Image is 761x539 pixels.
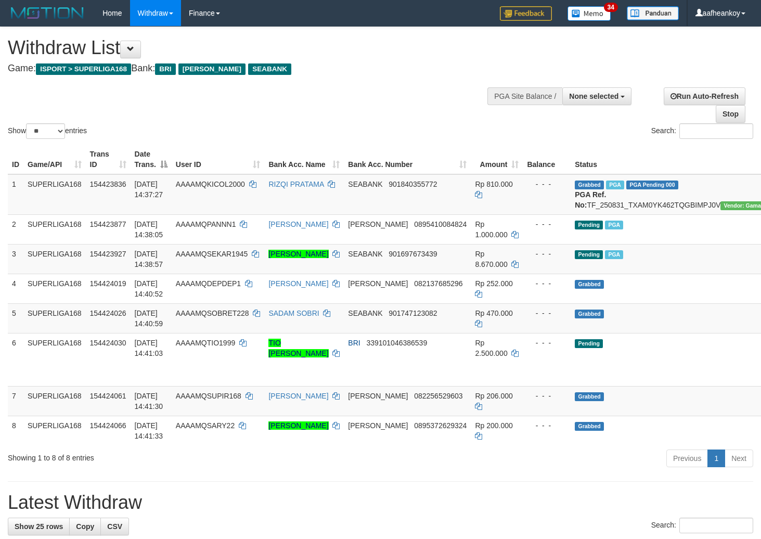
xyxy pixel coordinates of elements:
[389,309,437,317] span: Copy 901747123082 to clipboard
[348,279,408,288] span: [PERSON_NAME]
[36,63,131,75] span: ISPORT > SUPERLIGA168
[8,303,23,333] td: 5
[606,181,624,189] span: Marked by aafsengchandara
[23,214,86,244] td: SUPERLIGA168
[8,63,497,74] h4: Game: Bank:
[8,518,70,535] a: Show 25 rows
[651,123,753,139] label: Search:
[268,309,319,317] a: SADAM SOBRI
[23,274,86,303] td: SUPERLIGA168
[8,5,87,21] img: MOTION_logo.png
[176,180,245,188] span: AAAAMQKICOL2000
[86,145,131,174] th: Trans ID: activate to sort column ascending
[575,250,603,259] span: Pending
[8,448,309,463] div: Showing 1 to 8 of 8 entries
[8,244,23,274] td: 3
[664,87,745,105] a: Run Auto-Refresh
[414,220,467,228] span: Copy 0895410084824 to clipboard
[567,6,611,21] img: Button%20Memo.svg
[500,6,552,21] img: Feedback.jpg
[90,220,126,228] span: 154423877
[475,279,512,288] span: Rp 252.000
[414,421,467,430] span: Copy 0895372629324 to clipboard
[725,450,753,467] a: Next
[135,180,163,199] span: [DATE] 14:37:27
[268,339,328,357] a: TIO [PERSON_NAME]
[268,250,328,258] a: [PERSON_NAME]
[475,180,512,188] span: Rp 810.000
[69,518,101,535] a: Copy
[176,392,241,400] span: AAAAMQSUPIR168
[575,181,604,189] span: Grabbed
[23,145,86,174] th: Game/API: activate to sort column ascending
[8,214,23,244] td: 2
[8,174,23,215] td: 1
[100,518,129,535] a: CSV
[135,392,163,410] span: [DATE] 14:41:30
[716,105,745,123] a: Stop
[348,180,382,188] span: SEABANK
[348,339,360,347] span: BRI
[135,279,163,298] span: [DATE] 14:40:52
[604,3,618,12] span: 34
[527,391,566,401] div: - - -
[23,333,86,386] td: SUPERLIGA168
[527,338,566,348] div: - - -
[268,392,328,400] a: [PERSON_NAME]
[15,522,63,531] span: Show 25 rows
[348,309,382,317] span: SEABANK
[8,333,23,386] td: 6
[90,279,126,288] span: 154424019
[23,386,86,416] td: SUPERLIGA168
[679,123,753,139] input: Search:
[8,386,23,416] td: 7
[8,492,753,513] h1: Latest Withdraw
[575,392,604,401] span: Grabbed
[475,392,512,400] span: Rp 206.000
[575,422,604,431] span: Grabbed
[76,522,94,531] span: Copy
[23,303,86,333] td: SUPERLIGA168
[176,309,249,317] span: AAAAMQSOBRET228
[626,181,678,189] span: PGA Pending
[268,180,324,188] a: RIZQI PRATAMA
[575,190,606,209] b: PGA Ref. No:
[475,220,507,239] span: Rp 1.000.000
[26,123,65,139] select: Showentries
[575,280,604,289] span: Grabbed
[90,392,126,400] span: 154424061
[475,421,512,430] span: Rp 200.000
[605,221,623,229] span: Marked by aafounsreynich
[107,522,122,531] span: CSV
[575,221,603,229] span: Pending
[90,339,126,347] span: 154424030
[8,274,23,303] td: 4
[8,145,23,174] th: ID
[176,279,241,288] span: AAAAMQDEPDEP1
[176,339,235,347] span: AAAAMQTIO1999
[575,339,603,348] span: Pending
[523,145,571,174] th: Balance
[8,123,87,139] label: Show entries
[487,87,562,105] div: PGA Site Balance /
[527,179,566,189] div: - - -
[527,249,566,259] div: - - -
[707,450,725,467] a: 1
[348,250,382,258] span: SEABANK
[131,145,172,174] th: Date Trans.: activate to sort column descending
[627,6,679,20] img: panduan.png
[679,518,753,533] input: Search:
[135,421,163,440] span: [DATE] 14:41:33
[268,279,328,288] a: [PERSON_NAME]
[475,339,507,357] span: Rp 2.500.000
[651,518,753,533] label: Search:
[23,416,86,445] td: SUPERLIGA168
[348,220,408,228] span: [PERSON_NAME]
[135,220,163,239] span: [DATE] 14:38:05
[527,308,566,318] div: - - -
[475,250,507,268] span: Rp 8.670.000
[389,180,437,188] span: Copy 901840355772 to clipboard
[176,220,236,228] span: AAAAMQPANNN1
[575,310,604,318] span: Grabbed
[414,279,462,288] span: Copy 082137685296 to clipboard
